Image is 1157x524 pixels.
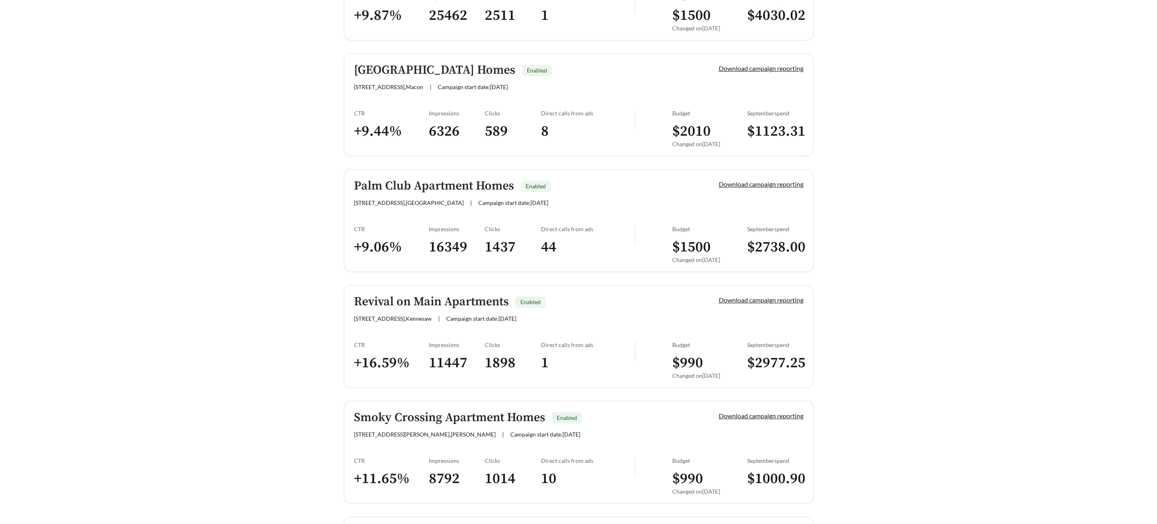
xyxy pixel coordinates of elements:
[635,226,635,245] img: line
[446,315,516,322] span: Campaign start date: [DATE]
[429,110,485,117] div: Impressions
[470,199,472,206] span: |
[672,354,747,372] h3: $ 990
[747,110,803,117] div: September spend
[429,122,485,141] h3: 6326
[354,470,429,488] h3: + 11.65 %
[672,141,747,147] div: Changed on [DATE]
[672,6,747,25] h3: $ 1500
[354,354,429,372] h3: + 16.59 %
[354,238,429,256] h3: + 9.06 %
[541,238,635,256] h3: 44
[672,238,747,256] h3: $ 1500
[429,457,485,464] div: Impressions
[672,256,747,263] div: Changed on [DATE]
[719,64,803,72] a: Download campaign reporting
[541,470,635,488] h3: 10
[354,431,496,438] span: [STREET_ADDRESS][PERSON_NAME] , [PERSON_NAME]
[354,226,429,232] div: CTR
[527,67,547,74] span: Enabled
[354,110,429,117] div: CTR
[344,285,814,388] a: Revival on Main ApartmentsEnabled[STREET_ADDRESS],Kennesaw|Campaign start date:[DATE]Download cam...
[485,226,541,232] div: Clicks
[354,179,514,193] h5: Palm Club Apartment Homes
[354,457,429,464] div: CTR
[541,354,635,372] h3: 1
[478,199,548,206] span: Campaign start date: [DATE]
[635,110,635,129] img: line
[672,25,747,32] div: Changed on [DATE]
[429,341,485,348] div: Impressions
[747,226,803,232] div: September spend
[429,354,485,372] h3: 11447
[747,457,803,464] div: September spend
[747,341,803,348] div: September spend
[438,83,508,90] span: Campaign start date: [DATE]
[557,414,577,421] span: Enabled
[354,199,464,206] span: [STREET_ADDRESS] , [GEOGRAPHIC_DATA]
[438,315,440,322] span: |
[354,341,429,348] div: CTR
[430,83,431,90] span: |
[747,238,803,256] h3: $ 2738.00
[485,470,541,488] h3: 1014
[541,6,635,25] h3: 1
[672,372,747,379] div: Changed on [DATE]
[672,488,747,495] div: Changed on [DATE]
[344,169,814,272] a: Palm Club Apartment HomesEnabled[STREET_ADDRESS],[GEOGRAPHIC_DATA]|Campaign start date:[DATE]Down...
[429,470,485,488] h3: 8792
[747,6,803,25] h3: $ 4030.02
[429,226,485,232] div: Impressions
[747,122,803,141] h3: $ 1123.31
[635,457,635,477] img: line
[520,298,541,305] span: Enabled
[502,431,504,438] span: |
[719,412,803,420] a: Download campaign reporting
[719,296,803,304] a: Download campaign reporting
[354,315,432,322] span: [STREET_ADDRESS] , Kennesaw
[429,238,485,256] h3: 16349
[541,457,635,464] div: Direct calls from ads
[672,226,747,232] div: Budget
[672,341,747,348] div: Budget
[354,295,509,309] h5: Revival on Main Apartments
[541,226,635,232] div: Direct calls from ads
[672,470,747,488] h3: $ 990
[485,238,541,256] h3: 1437
[747,354,803,372] h3: $ 2977.25
[354,6,429,25] h3: + 9.87 %
[672,122,747,141] h3: $ 2010
[541,122,635,141] h3: 8
[672,110,747,117] div: Budget
[485,354,541,372] h3: 1898
[672,457,747,464] div: Budget
[485,110,541,117] div: Clicks
[510,431,580,438] span: Campaign start date: [DATE]
[344,401,814,504] a: Smoky Crossing Apartment HomesEnabled[STREET_ADDRESS][PERSON_NAME],[PERSON_NAME]|Campaign start d...
[344,53,814,156] a: [GEOGRAPHIC_DATA] HomesEnabled[STREET_ADDRESS],Macon|Campaign start date:[DATE]Download campaign ...
[429,6,485,25] h3: 25462
[354,122,429,141] h3: + 9.44 %
[354,64,515,77] h5: [GEOGRAPHIC_DATA] Homes
[541,341,635,348] div: Direct calls from ads
[635,341,635,361] img: line
[541,110,635,117] div: Direct calls from ads
[719,180,803,188] a: Download campaign reporting
[747,470,803,488] h3: $ 1000.90
[526,183,546,190] span: Enabled
[485,457,541,464] div: Clicks
[485,122,541,141] h3: 589
[354,83,423,90] span: [STREET_ADDRESS] , Macon
[485,341,541,348] div: Clicks
[485,6,541,25] h3: 2511
[354,411,545,424] h5: Smoky Crossing Apartment Homes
